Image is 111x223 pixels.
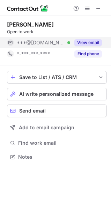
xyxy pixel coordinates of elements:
[18,154,104,160] span: Notes
[74,39,102,46] button: Reveal Button
[7,21,54,28] div: [PERSON_NAME]
[7,71,107,84] button: save-profile-one-click
[19,74,95,80] div: Save to List / ATS / CRM
[19,125,74,130] span: Add to email campaign
[17,39,65,46] span: ***@[DOMAIN_NAME]
[7,105,107,117] button: Send email
[7,152,107,162] button: Notes
[7,4,49,13] img: ContactOut v5.3.10
[7,121,107,134] button: Add to email campaign
[7,29,107,35] div: Open to work
[7,88,107,100] button: AI write personalized message
[7,138,107,148] button: Find work email
[74,50,102,57] button: Reveal Button
[19,91,94,97] span: AI write personalized message
[18,140,104,146] span: Find work email
[19,108,46,114] span: Send email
